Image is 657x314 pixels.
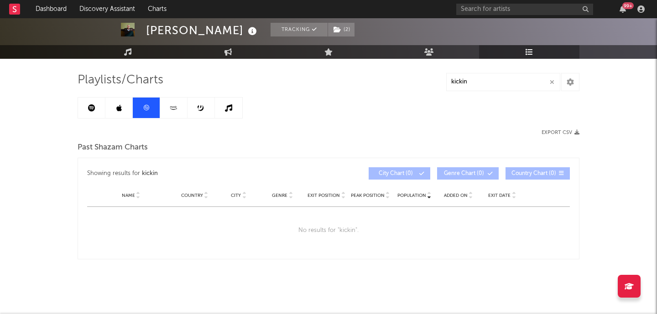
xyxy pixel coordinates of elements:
div: No results for " kickin ". [87,207,570,254]
span: Country [181,193,203,198]
div: 99 + [622,2,634,9]
span: Peak Position [351,193,385,198]
div: kickin [142,168,158,179]
button: (2) [328,23,355,36]
span: Past Shazam Charts [78,142,148,153]
input: Search for artists [456,4,593,15]
span: Playlists/Charts [78,75,163,86]
span: Genre Chart ( 0 ) [443,171,485,176]
span: ( 2 ) [328,23,355,36]
button: Genre Chart(0) [437,167,499,180]
button: Tracking [271,23,328,36]
span: City [231,193,241,198]
span: City Chart ( 0 ) [375,171,417,176]
span: Country Chart ( 0 ) [511,171,556,176]
span: Population [397,193,426,198]
span: Genre [272,193,287,198]
div: Showing results for [87,167,328,180]
div: [PERSON_NAME] [146,23,259,38]
span: Exit Position [308,193,340,198]
input: Search Playlists/Charts [446,73,560,91]
span: Exit Date [488,193,511,198]
button: Export CSV [542,130,579,135]
button: 99+ [620,5,626,13]
button: City Chart(0) [369,167,430,180]
span: Name [122,193,135,198]
button: Country Chart(0) [506,167,570,180]
span: Added On [444,193,468,198]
